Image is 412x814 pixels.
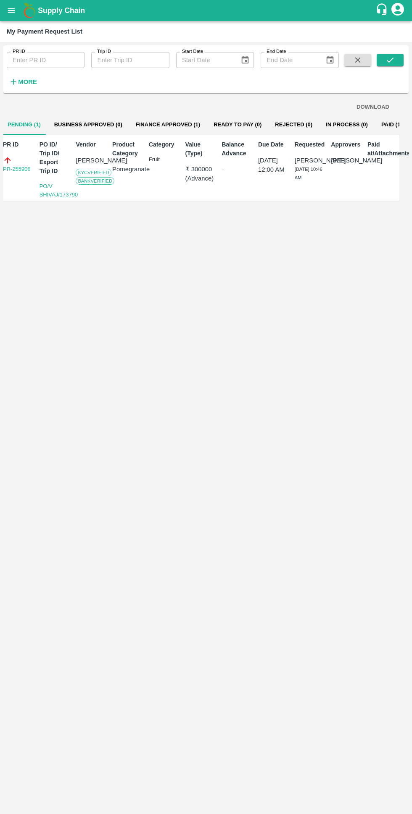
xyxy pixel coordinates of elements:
[295,167,322,180] span: [DATE] 10:46 AM
[97,48,111,55] label: Trip ID
[1,115,48,135] button: Pending (1)
[149,156,179,164] p: Fruit
[76,177,114,185] span: Bank Verified
[7,75,39,89] button: More
[185,140,215,158] p: Value (Type)
[129,115,207,135] button: Finance Approved (1)
[18,79,37,85] strong: More
[112,140,142,158] p: Product Category
[322,52,338,68] button: Choose date
[295,140,325,149] p: Requested
[331,140,361,149] p: Approvers
[295,156,325,165] p: [PERSON_NAME]
[13,48,25,55] label: PR ID
[91,52,169,68] input: Enter Trip ID
[149,140,179,149] p: Category
[2,1,21,20] button: open drawer
[375,3,390,18] div: customer-support
[207,115,268,135] button: Ready To Pay (0)
[112,165,142,174] p: Pomegranate
[222,140,251,158] p: Balance Advance
[7,26,82,37] div: My Payment Request List
[38,5,375,16] a: Supply Chain
[7,52,85,68] input: Enter PR ID
[222,165,251,173] div: --
[3,165,31,173] a: PR-255908
[267,48,286,55] label: End Date
[185,174,215,183] p: ( Advance )
[182,48,203,55] label: Start Date
[367,140,397,158] p: Paid at/Attachments
[38,6,85,15] b: Supply Chain
[268,115,319,135] button: Rejected (0)
[76,156,106,165] p: [PERSON_NAME]
[40,183,78,198] a: PO/V SHIVAJ/173790
[258,156,288,175] p: [DATE] 12:00 AM
[331,156,361,165] p: [PERSON_NAME]
[258,140,288,149] p: Due Date
[3,140,33,149] p: PR ID
[40,140,69,175] p: PO ID/ Trip ID/ Export Trip ID
[21,2,38,19] img: logo
[76,169,111,176] span: KYC Verified
[76,140,106,149] p: Vendor
[390,2,405,19] div: account of current user
[185,165,215,174] p: ₹ 300000
[176,52,234,68] input: Start Date
[237,52,253,68] button: Choose date
[261,52,318,68] input: End Date
[353,100,393,115] button: DOWNLOAD
[48,115,129,135] button: Business Approved (0)
[319,115,375,135] button: In Process (0)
